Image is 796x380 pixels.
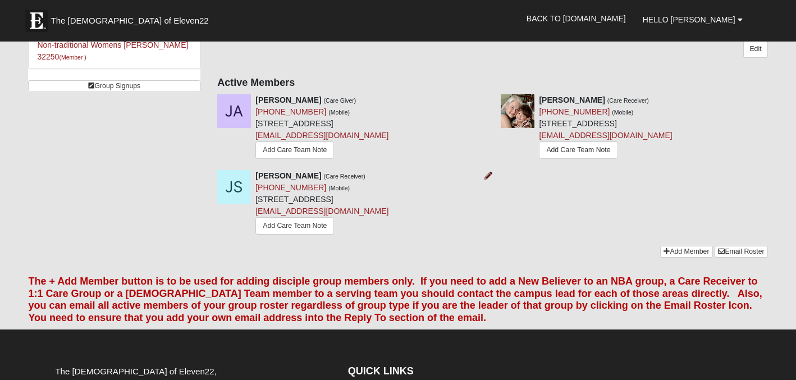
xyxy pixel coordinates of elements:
a: Add Care Team Note [539,141,617,159]
a: Add Care Team Note [255,141,334,159]
a: [EMAIL_ADDRESS][DOMAIN_NAME] [539,131,672,140]
a: [PHONE_NUMBER] [539,107,610,116]
a: Back to [DOMAIN_NAME] [518,4,634,33]
span: The [DEMOGRAPHIC_DATA] of Eleven22 [51,15,208,26]
small: (Member ) [59,54,86,61]
div: [STREET_ADDRESS] [255,170,388,237]
a: Hello [PERSON_NAME] [634,6,751,34]
strong: [PERSON_NAME] [255,95,321,104]
a: Edit [743,41,767,57]
img: Eleven22 logo [25,10,48,32]
small: (Care Receiver) [324,173,365,180]
a: [PHONE_NUMBER] [255,183,326,192]
a: Add Care Team Note [255,217,334,235]
a: Email Roster [715,246,767,258]
small: (Care Receiver) [607,97,649,104]
small: (Mobile) [328,185,350,191]
a: [EMAIL_ADDRESS][DOMAIN_NAME] [255,131,388,140]
div: [STREET_ADDRESS] [255,94,388,162]
a: [PHONE_NUMBER] [255,107,326,116]
strong: [PERSON_NAME] [539,95,605,104]
small: (Mobile) [612,109,633,116]
a: Group Signups [28,80,200,92]
h4: Active Members [217,77,767,89]
div: [STREET_ADDRESS] [539,94,672,162]
a: Add Member [660,246,712,258]
a: The [DEMOGRAPHIC_DATA] of Eleven22 [20,4,244,32]
font: The + Add Member button is to be used for adding disciple group members only. If you need to add ... [28,276,762,323]
span: Hello [PERSON_NAME] [643,15,735,24]
strong: [PERSON_NAME] [255,171,321,180]
small: (Care Giver) [324,97,356,104]
small: (Mobile) [328,109,350,116]
a: [EMAIL_ADDRESS][DOMAIN_NAME] [255,207,388,216]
